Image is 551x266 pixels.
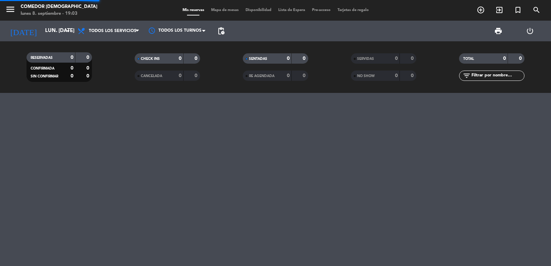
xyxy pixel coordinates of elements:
[5,4,15,17] button: menu
[86,66,91,71] strong: 0
[275,8,309,12] span: Lista de Espera
[195,56,199,61] strong: 0
[249,74,274,78] span: RE AGENDADA
[411,73,415,78] strong: 0
[179,73,181,78] strong: 0
[31,75,58,78] span: SIN CONFIRMAR
[179,56,181,61] strong: 0
[514,6,522,14] i: turned_in_not
[514,21,546,41] div: LOG OUT
[532,6,541,14] i: search
[71,55,73,60] strong: 0
[471,72,524,79] input: Filtrar por nombre...
[71,66,73,71] strong: 0
[411,56,415,61] strong: 0
[287,73,290,78] strong: 0
[71,74,73,78] strong: 0
[242,8,275,12] span: Disponibilidad
[31,67,54,70] span: CONFIRMADA
[477,6,485,14] i: add_circle_outline
[309,8,334,12] span: Pre-acceso
[463,57,474,61] span: TOTAL
[395,73,398,78] strong: 0
[5,4,15,14] i: menu
[287,56,290,61] strong: 0
[357,57,374,61] span: SERVIDAS
[527,4,546,16] span: BUSCAR
[86,55,91,60] strong: 0
[31,56,53,60] span: RESERVADAS
[217,27,225,35] span: pending_actions
[89,29,136,33] span: Todos los servicios
[179,8,208,12] span: Mis reservas
[334,8,372,12] span: Tarjetas de regalo
[141,74,162,78] span: CANCELADA
[503,56,506,61] strong: 0
[208,8,242,12] span: Mapa de mesas
[141,57,160,61] span: CHECK INS
[519,56,523,61] strong: 0
[462,72,471,80] i: filter_list
[21,3,97,10] div: Comedor [DEMOGRAPHIC_DATA]
[471,4,490,16] span: RESERVAR MESA
[495,6,503,14] i: exit_to_app
[64,27,72,35] i: arrow_drop_down
[490,4,509,16] span: WALK IN
[303,56,307,61] strong: 0
[249,57,267,61] span: SENTADAS
[357,74,375,78] span: NO SHOW
[395,56,398,61] strong: 0
[509,4,527,16] span: Reserva especial
[86,74,91,78] strong: 0
[526,27,534,35] i: power_settings_new
[303,73,307,78] strong: 0
[21,10,97,17] div: lunes 8. septiembre - 19:03
[195,73,199,78] strong: 0
[5,23,42,39] i: [DATE]
[494,27,502,35] span: print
